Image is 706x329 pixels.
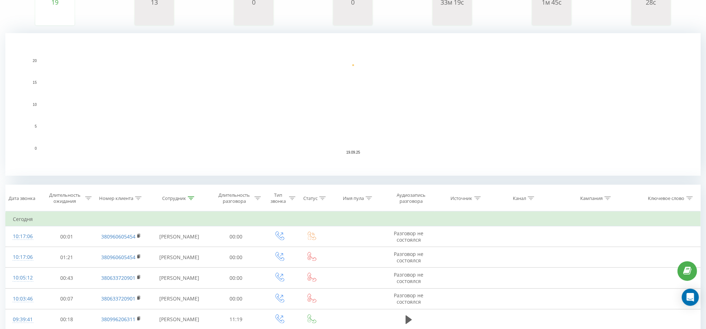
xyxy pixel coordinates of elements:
[343,195,364,201] div: Имя пула
[40,247,93,268] td: 01:21
[633,6,669,27] svg: A chart.
[434,6,470,27] svg: A chart.
[40,226,93,247] td: 00:01
[101,274,135,281] a: 380633720901
[13,271,33,285] div: 10:05:12
[236,6,272,27] svg: A chart.
[648,195,685,201] div: Ключевое слово
[394,230,423,243] span: Разговор не состоялся
[534,6,570,27] svg: A chart.
[13,250,33,264] div: 10:17:06
[682,289,699,306] div: Open Intercom Messenger
[162,195,186,201] div: Сотрудник
[33,81,37,85] text: 15
[394,271,423,284] span: Разговор не состоялся
[35,146,37,150] text: 0
[346,151,360,155] text: 19.09.25
[394,292,423,305] span: Разговор не состоялся
[99,195,133,201] div: Номер клиента
[13,292,33,306] div: 10:03:46
[149,268,209,288] td: [PERSON_NAME]
[46,192,83,204] div: Длительность ожидания
[33,103,37,107] text: 10
[40,268,93,288] td: 00:43
[216,192,253,204] div: Длительность разговора
[6,212,701,226] td: Сегодня
[13,230,33,243] div: 10:17:06
[101,233,135,240] a: 380960605454
[389,192,432,204] div: Аудиозапись разговора
[136,6,172,27] svg: A chart.
[101,316,135,323] a: 380996206311
[33,59,37,63] text: 20
[580,195,603,201] div: Кампания
[209,247,263,268] td: 00:00
[451,195,473,201] div: Источник
[394,251,423,264] span: Разговор не состоялся
[335,6,371,27] svg: A chart.
[101,254,135,261] a: 380960605454
[209,226,263,247] td: 00:00
[35,125,37,129] text: 5
[5,33,701,176] svg: A chart.
[269,192,287,204] div: Тип звонка
[9,195,35,201] div: Дата звонка
[303,195,318,201] div: Статус
[149,226,209,247] td: [PERSON_NAME]
[513,195,526,201] div: Канал
[149,288,209,309] td: [PERSON_NAME]
[149,247,209,268] td: [PERSON_NAME]
[101,295,135,302] a: 380633720901
[209,288,263,309] td: 00:00
[37,6,73,27] svg: A chart.
[13,313,33,327] div: 09:39:41
[209,268,263,288] td: 00:00
[40,288,93,309] td: 00:07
